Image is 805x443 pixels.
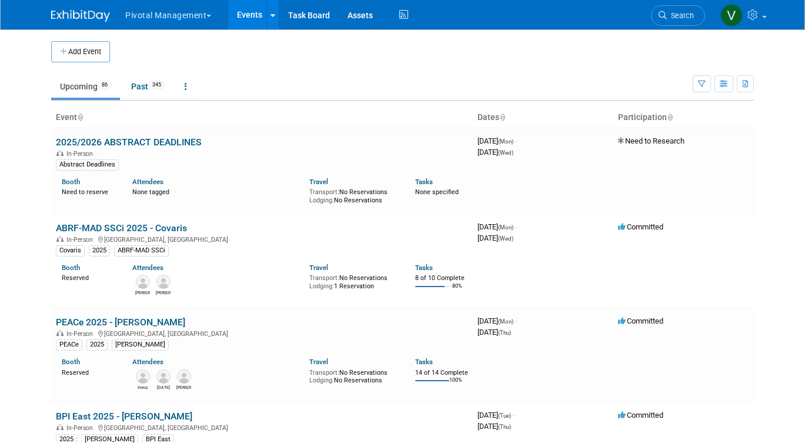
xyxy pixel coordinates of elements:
img: In-Person Event [56,150,64,156]
button: Add Event [51,41,110,62]
div: [PERSON_NAME] [112,339,169,350]
a: Search [651,5,705,26]
img: In-Person Event [56,424,64,430]
span: Transport: [309,274,339,282]
span: 345 [149,81,165,89]
span: In-Person [66,236,96,244]
span: - [515,136,517,145]
span: Committed [618,317,663,325]
a: Travel [309,178,328,186]
a: Tasks [415,264,433,272]
span: [DATE] [477,148,513,156]
span: None specified [415,188,459,196]
div: Covaris [56,245,85,256]
div: Need to reserve [62,186,115,196]
a: Sort by Participation Type [667,112,673,122]
a: Tasks [415,358,433,366]
div: Abstract Deadlines [56,159,119,170]
span: [DATE] [477,411,515,419]
span: (Wed) [498,235,513,242]
div: PEACe [56,339,82,350]
img: ExhibitDay [51,10,110,22]
span: (Thu) [498,424,511,430]
th: Dates [473,108,613,128]
span: Need to Research [618,136,684,145]
div: Reserved [62,272,115,282]
div: Melissa Gabello [135,289,150,296]
a: BPI East 2025 - [PERSON_NAME] [56,411,192,422]
div: Imroz Ghangas [135,384,150,391]
div: Reserved [62,367,115,377]
span: (Mon) [498,224,513,231]
a: Sort by Start Date [499,112,505,122]
a: Travel [309,264,328,272]
div: Martin Carcamo [176,384,191,391]
div: Sujash Chatterjee [156,289,171,296]
span: (Wed) [498,149,513,156]
span: [DATE] [477,317,517,325]
img: In-Person Event [56,236,64,242]
span: In-Person [66,330,96,338]
a: ABRF-MAD SSCi 2025 - Covaris [56,222,187,234]
img: Melissa Gabello [136,275,150,289]
div: ABRF-MAD SSCi [114,245,169,256]
span: [DATE] [477,234,513,242]
span: (Mon) [498,318,513,325]
span: Lodging: [309,377,334,384]
span: 86 [98,81,111,89]
a: 2025/2026 ABSTRACT DEADLINES [56,136,202,148]
img: Valerie Weld [720,4,743,26]
span: [DATE] [477,422,511,431]
img: Raja Srinivas [156,369,171,384]
span: - [515,222,517,231]
a: Tasks [415,178,433,186]
span: Committed [618,222,663,231]
a: Booth [62,264,80,272]
span: Lodging: [309,196,334,204]
span: Committed [618,411,663,419]
div: No Reservations No Reservations [309,367,398,385]
img: Sujash Chatterjee [156,275,171,289]
a: Travel [309,358,328,366]
span: - [515,317,517,325]
span: (Mon) [498,138,513,145]
span: [DATE] [477,222,517,231]
span: Lodging: [309,282,334,290]
div: 14 of 14 Complete [415,369,468,377]
a: PEACe 2025 - [PERSON_NAME] [56,317,185,328]
span: [DATE] [477,328,511,337]
div: 8 of 10 Complete [415,274,468,282]
div: None tagged [132,186,300,196]
a: Attendees [132,358,163,366]
a: Upcoming86 [51,75,120,98]
img: In-Person Event [56,330,64,336]
a: Attendees [132,178,163,186]
span: In-Person [66,150,96,158]
td: 80% [452,283,462,299]
img: Martin Carcamo [177,369,191,384]
span: (Tue) [498,412,511,419]
span: (Thu) [498,329,511,336]
span: [DATE] [477,136,517,145]
div: [GEOGRAPHIC_DATA], [GEOGRAPHIC_DATA] [56,234,468,244]
div: Raja Srinivas [156,384,171,391]
div: 2025 [89,245,110,256]
span: Search [667,11,694,20]
th: Participation [613,108,754,128]
a: Attendees [132,264,163,272]
div: [GEOGRAPHIC_DATA], [GEOGRAPHIC_DATA] [56,328,468,338]
th: Event [51,108,473,128]
div: [GEOGRAPHIC_DATA], [GEOGRAPHIC_DATA] [56,422,468,432]
span: In-Person [66,424,96,432]
div: No Reservations 1 Reservation [309,272,398,290]
span: - [513,411,515,419]
a: Booth [62,358,80,366]
span: Transport: [309,188,339,196]
a: Sort by Event Name [77,112,83,122]
img: Imroz Ghangas [136,369,150,384]
td: 100% [449,377,462,393]
div: No Reservations No Reservations [309,186,398,204]
div: 2025 [86,339,108,350]
span: Transport: [309,369,339,377]
a: Booth [62,178,80,186]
